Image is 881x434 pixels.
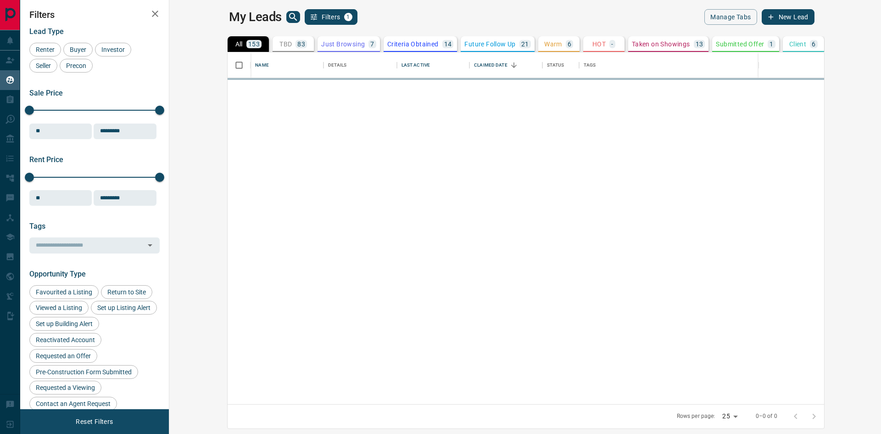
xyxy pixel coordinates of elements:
p: Client [789,41,806,47]
div: Renter [29,43,61,56]
div: Favourited a Listing [29,285,99,299]
p: 153 [248,41,260,47]
p: 13 [696,41,703,47]
div: 25 [719,410,741,423]
span: Pre-Construction Form Submitted [33,368,135,376]
button: Reset Filters [70,414,119,429]
div: Name [255,52,269,78]
div: Set up Listing Alert [91,301,157,315]
button: Manage Tabs [704,9,757,25]
span: Sale Price [29,89,63,97]
span: Investor [98,46,128,53]
span: Reactivated Account [33,336,98,344]
p: Future Follow Up [464,41,515,47]
h1: My Leads [229,10,282,24]
span: Set up Listing Alert [94,304,154,311]
div: Status [542,52,579,78]
div: Last Active [397,52,469,78]
div: Last Active [401,52,430,78]
div: Reactivated Account [29,333,101,347]
h2: Filters [29,9,160,20]
div: Investor [95,43,131,56]
div: Pre-Construction Form Submitted [29,365,138,379]
p: Taken on Showings [632,41,690,47]
p: TBD [279,41,292,47]
div: Seller [29,59,57,73]
span: Opportunity Type [29,270,86,278]
span: Seller [33,62,54,69]
p: 21 [521,41,529,47]
span: Precon [63,62,89,69]
button: Sort [507,59,520,72]
div: Requested an Offer [29,349,97,363]
span: Lead Type [29,27,64,36]
span: Viewed a Listing [33,304,85,311]
p: 6 [812,41,815,47]
button: Open [144,239,156,252]
p: Criteria Obtained [387,41,439,47]
div: Details [323,52,397,78]
div: Set up Building Alert [29,317,99,331]
p: - [611,41,613,47]
span: Requested an Offer [33,352,94,360]
div: Name [251,52,323,78]
div: Buyer [63,43,93,56]
p: 83 [297,41,305,47]
div: Requested a Viewing [29,381,101,395]
span: Renter [33,46,58,53]
p: Submitted Offer [716,41,764,47]
div: Contact an Agent Request [29,397,117,411]
p: Just Browsing [321,41,365,47]
p: Warm [544,41,562,47]
span: Buyer [67,46,89,53]
p: All [235,41,243,47]
div: Tags [579,52,870,78]
span: Tags [29,222,45,231]
p: 1 [769,41,773,47]
span: 1 [345,14,351,20]
div: Claimed Date [469,52,542,78]
span: Set up Building Alert [33,320,96,327]
span: Return to Site [104,288,149,296]
span: Rent Price [29,155,63,164]
div: Details [328,52,347,78]
div: Viewed a Listing [29,301,89,315]
div: Return to Site [101,285,152,299]
p: Rows per page: [677,412,715,420]
button: search button [286,11,300,23]
p: 0–0 of 0 [756,412,777,420]
button: New Lead [762,9,814,25]
p: 14 [444,41,452,47]
p: HOT [592,41,606,47]
span: Favourited a Listing [33,288,95,296]
button: Filters1 [305,9,357,25]
span: Contact an Agent Request [33,400,114,407]
div: Tags [584,52,596,78]
p: 6 [568,41,571,47]
p: 7 [370,41,374,47]
span: Requested a Viewing [33,384,98,391]
div: Status [547,52,564,78]
div: Claimed Date [474,52,507,78]
div: Precon [60,59,93,73]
